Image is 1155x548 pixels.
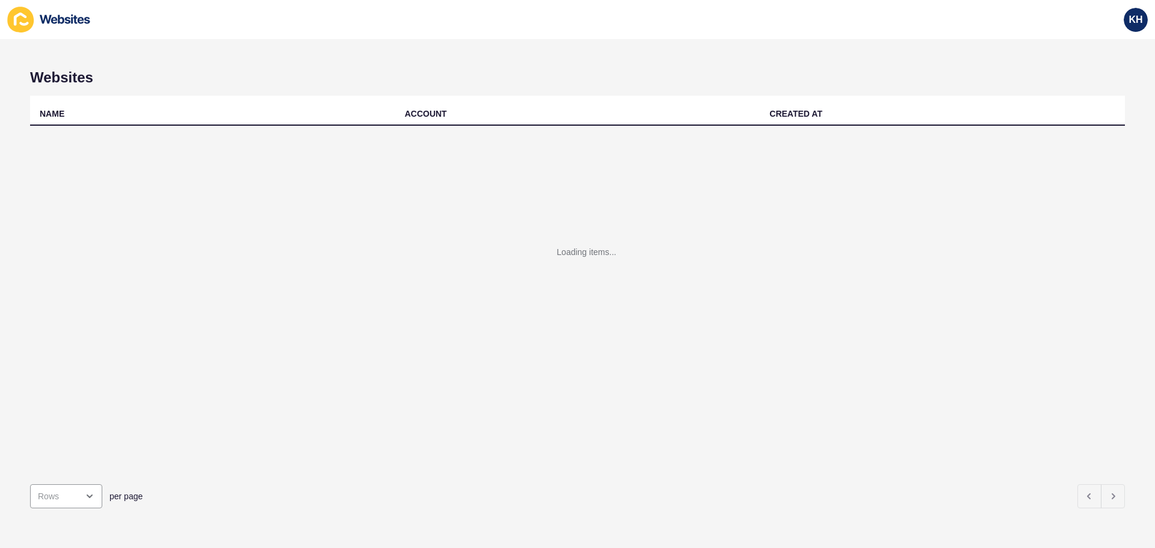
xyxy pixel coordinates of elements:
[405,108,447,120] div: ACCOUNT
[30,69,1125,86] h1: Websites
[40,108,64,120] div: NAME
[109,490,143,502] span: per page
[769,108,822,120] div: CREATED AT
[30,484,102,508] div: open menu
[557,246,617,258] div: Loading items...
[1129,14,1142,26] span: KH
